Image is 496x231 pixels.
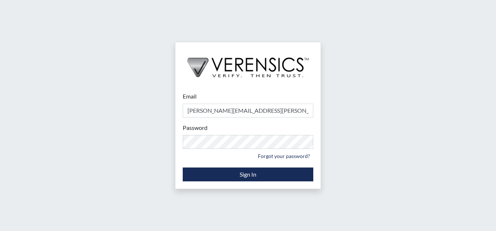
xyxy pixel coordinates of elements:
[183,92,197,101] label: Email
[183,123,208,132] label: Password
[175,42,321,85] img: logo-wide-black.2aad4157.png
[183,168,313,181] button: Sign In
[255,150,313,162] a: Forgot your password?
[183,104,313,118] input: Email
